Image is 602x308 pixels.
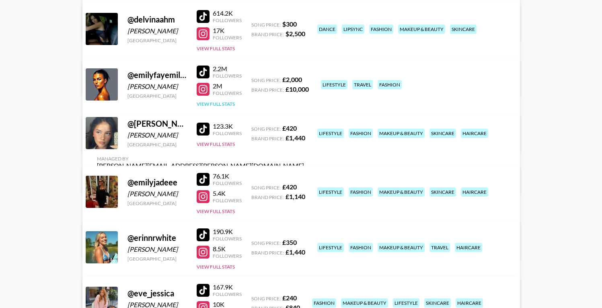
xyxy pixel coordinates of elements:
button: View Full Stats [197,141,235,147]
div: [PERSON_NAME] [127,131,187,139]
div: dance [317,25,337,34]
div: makeup & beauty [378,129,425,138]
div: 123.3K [213,122,242,130]
button: View Full Stats [197,264,235,270]
div: Followers [213,180,242,186]
span: Brand Price: [251,250,284,256]
div: [GEOGRAPHIC_DATA] [127,200,187,206]
div: 190.9K [213,228,242,236]
span: Brand Price: [251,194,284,200]
div: makeup & beauty [341,298,388,308]
div: [PERSON_NAME] [127,27,187,35]
strong: £ 1,440 [286,248,305,256]
div: lipsync [342,25,364,34]
div: Followers [213,17,242,23]
div: 8.5K [213,245,242,253]
div: 2.2M [213,65,242,73]
span: Song Price: [251,126,281,132]
div: 76.1K [213,172,242,180]
strong: £ 350 [282,238,297,246]
div: [GEOGRAPHIC_DATA] [127,256,187,262]
span: Song Price: [251,22,281,28]
div: Followers [213,253,242,259]
div: fashion [369,25,393,34]
div: @ emilyfayemiller [127,70,187,80]
div: [GEOGRAPHIC_DATA] [127,142,187,148]
strong: £ 1,440 [286,134,305,142]
button: View Full Stats [197,45,235,51]
div: travel [352,80,373,89]
div: [PERSON_NAME] [127,190,187,198]
strong: £ 240 [282,294,297,302]
div: makeup & beauty [378,187,425,197]
span: Song Price: [251,77,281,83]
div: lifestyle [393,298,419,308]
span: Brand Price: [251,136,284,142]
div: Managed By [97,156,304,162]
span: Song Price: [251,296,281,302]
div: @ delvinaahm [127,14,187,25]
strong: £ 420 [282,183,297,191]
div: [PERSON_NAME] [127,245,187,253]
div: lifestyle [317,129,344,138]
div: Followers [213,73,242,79]
strong: $ 2,500 [286,30,305,37]
strong: £ 2,000 [282,76,302,83]
div: lifestyle [317,243,344,252]
div: @ [PERSON_NAME] [127,119,187,129]
div: Followers [213,197,242,203]
div: @ emilyjadeee [127,177,187,187]
div: Followers [213,291,242,297]
div: haircare [461,187,488,197]
div: lifestyle [317,187,344,197]
div: [PERSON_NAME][EMAIL_ADDRESS][PERSON_NAME][DOMAIN_NAME] [97,162,304,170]
div: Followers [213,130,242,136]
div: 614.2K [213,9,242,17]
span: Song Price: [251,240,281,246]
div: @ erinnrwhite [127,233,187,243]
button: View Full Stats [197,101,235,107]
span: Song Price: [251,185,281,191]
div: [GEOGRAPHIC_DATA] [127,93,187,99]
div: Followers [213,236,242,242]
div: makeup & beauty [398,25,445,34]
div: 2M [213,82,242,90]
div: 17K [213,27,242,35]
div: fashion [312,298,336,308]
div: skincare [450,25,477,34]
div: haircare [461,129,488,138]
div: 167.9K [213,283,242,291]
div: haircare [455,243,482,252]
div: Followers [213,90,242,96]
strong: £ 1,140 [286,193,305,200]
div: fashion [378,80,402,89]
div: 5.4K [213,189,242,197]
div: @ eve_jessica [127,288,187,298]
div: [PERSON_NAME] [127,82,187,90]
div: skincare [429,129,456,138]
strong: £ 420 [282,124,297,132]
span: Brand Price: [251,87,284,93]
div: makeup & beauty [378,243,425,252]
div: Followers [213,35,242,41]
div: skincare [424,298,451,308]
div: fashion [349,187,373,197]
span: Brand Price: [251,31,284,37]
div: fashion [349,129,373,138]
div: skincare [429,187,456,197]
div: haircare [456,298,483,308]
button: View Full Stats [197,208,235,214]
div: lifestyle [321,80,347,89]
div: fashion [349,243,373,252]
div: [GEOGRAPHIC_DATA] [127,37,187,43]
strong: $ 300 [282,20,297,28]
strong: £ 10,000 [286,85,309,93]
div: travel [429,243,450,252]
